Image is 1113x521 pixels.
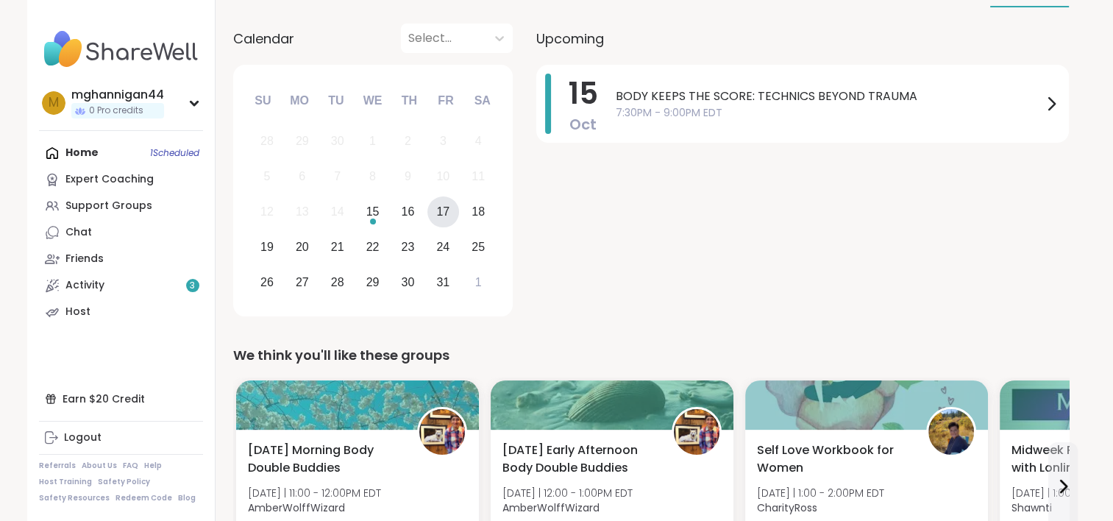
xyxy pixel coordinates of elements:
div: Sa [466,85,498,117]
a: Redeem Code [115,493,172,503]
div: 25 [472,237,485,257]
a: Chat [39,219,203,246]
div: 30 [402,272,415,292]
a: Blog [178,493,196,503]
div: 19 [260,237,274,257]
img: AmberWolffWizard [674,409,719,455]
div: Not available Tuesday, October 14th, 2025 [321,196,353,228]
div: 31 [436,272,449,292]
img: ShareWell Nav Logo [39,24,203,75]
div: Chat [65,225,92,240]
span: [DATE] | 12:00 - 1:00PM EDT [502,486,633,500]
div: We [356,85,388,117]
a: Host Training [39,477,92,487]
div: Logout [64,430,102,445]
div: Expert Coaching [65,172,154,187]
div: Fr [430,85,462,117]
a: Activity3 [39,272,203,299]
div: 5 [263,166,270,186]
div: Not available Sunday, September 28th, 2025 [252,126,283,157]
a: Safety Policy [98,477,150,487]
div: 23 [402,237,415,257]
div: Choose Friday, October 17th, 2025 [427,196,459,228]
div: Not available Sunday, October 5th, 2025 [252,161,283,193]
b: Shawnti [1011,500,1052,515]
div: month 2025-10 [249,124,496,300]
img: CharityRoss [928,409,974,455]
div: Not available Wednesday, October 8th, 2025 [357,161,388,193]
div: Choose Tuesday, October 21st, 2025 [321,231,353,263]
div: Activity [65,278,104,293]
div: Choose Sunday, October 19th, 2025 [252,231,283,263]
div: 30 [331,131,344,151]
div: 1 [369,131,376,151]
div: 17 [436,202,449,221]
div: Choose Wednesday, October 15th, 2025 [357,196,388,228]
span: Upcoming [536,29,604,49]
span: [DATE] Morning Body Double Buddies [248,442,401,477]
div: Choose Friday, October 24th, 2025 [427,231,459,263]
div: Choose Saturday, October 25th, 2025 [463,231,494,263]
a: Expert Coaching [39,166,203,193]
div: Choose Monday, October 20th, 2025 [286,231,318,263]
b: AmberWolffWizard [248,500,345,515]
div: 13 [296,202,309,221]
div: 3 [440,131,447,151]
div: Choose Friday, October 31st, 2025 [427,266,459,298]
div: Choose Wednesday, October 29th, 2025 [357,266,388,298]
div: We think you'll like these groups [233,345,1069,366]
span: [DATE] Early Afternoon Body Double Buddies [502,442,655,477]
a: FAQ [123,461,138,471]
span: BODY KEEPS THE SCORE: TECHNICS BEYOND TRAUMA [616,88,1042,105]
div: Not available Tuesday, September 30th, 2025 [321,126,353,157]
div: Choose Tuesday, October 28th, 2025 [321,266,353,298]
div: mghannigan44 [71,87,164,103]
div: 14 [331,202,344,221]
a: Help [144,461,162,471]
span: 0 Pro credits [89,104,143,117]
span: [DATE] | 11:00 - 12:00PM EDT [248,486,381,500]
div: Tu [320,85,352,117]
a: Referrals [39,461,76,471]
div: 28 [331,272,344,292]
div: 7 [334,166,341,186]
div: Not available Wednesday, October 1st, 2025 [357,126,388,157]
div: 28 [260,131,274,151]
div: 29 [366,272,380,292]
div: 20 [296,237,309,257]
span: 3 [190,280,195,292]
div: 22 [366,237,380,257]
a: Host [39,299,203,325]
div: 26 [260,272,274,292]
div: 12 [260,202,274,221]
div: Host [65,305,90,319]
div: 27 [296,272,309,292]
div: Choose Saturday, November 1st, 2025 [463,266,494,298]
div: Th [393,85,425,117]
div: Su [246,85,279,117]
div: Choose Monday, October 27th, 2025 [286,266,318,298]
div: 16 [402,202,415,221]
span: 15 [569,73,598,114]
a: Support Groups [39,193,203,219]
div: 21 [331,237,344,257]
div: Choose Thursday, October 16th, 2025 [392,196,424,228]
div: Choose Saturday, October 18th, 2025 [463,196,494,228]
div: Not available Saturday, October 11th, 2025 [463,161,494,193]
div: 6 [299,166,305,186]
div: Choose Thursday, October 23rd, 2025 [392,231,424,263]
span: Self Love Workbook for Women [757,442,910,477]
div: Not available Tuesday, October 7th, 2025 [321,161,353,193]
div: Not available Monday, October 6th, 2025 [286,161,318,193]
div: Not available Thursday, October 2nd, 2025 [392,126,424,157]
span: 7:30PM - 9:00PM EDT [616,105,1042,121]
div: Mo [283,85,316,117]
div: 29 [296,131,309,151]
span: m [49,93,59,113]
div: 15 [366,202,380,221]
a: About Us [82,461,117,471]
div: 11 [472,166,485,186]
b: AmberWolffWizard [502,500,600,515]
div: 18 [472,202,485,221]
div: 2 [405,131,411,151]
